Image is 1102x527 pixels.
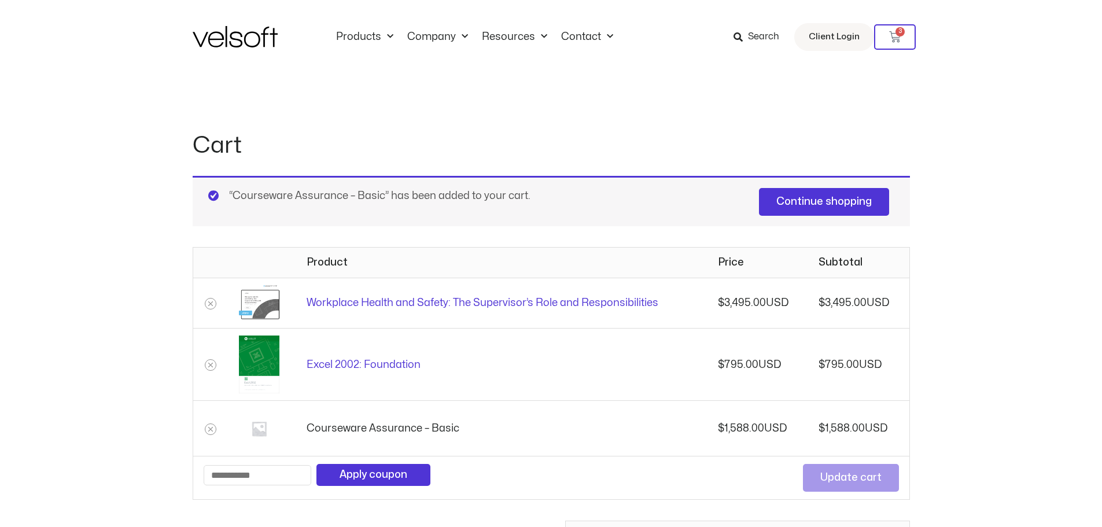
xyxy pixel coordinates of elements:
img: Velsoft Training Materials [193,26,278,47]
span: Search [748,30,779,45]
a: Remove Courseware Assurance - Basic from cart [205,423,216,435]
a: Workplace Health and Safety: The Supervisor’s Role and Responsibilities [307,298,658,308]
h1: Cart [193,130,910,162]
bdi: 1,588.00 [718,423,764,433]
a: ResourcesMenu Toggle [475,31,554,43]
button: Update cart [803,464,899,492]
span: 3 [895,27,905,36]
span: $ [819,298,825,308]
span: $ [718,298,724,308]
bdi: 795.00 [819,360,859,370]
a: Remove Workplace Health and Safety: The Supervisor's Role and Responsibilities from cart [205,298,216,309]
span: $ [819,423,825,433]
a: Excel 2002: Foundation [307,360,421,370]
bdi: 3,495.00 [819,298,867,308]
a: ProductsMenu Toggle [329,31,400,43]
img: Workplace Health and Safety: The Supervisor's Role and Responsibilities [239,285,279,320]
th: Price [707,248,808,278]
a: Remove Excel 2002: Foundation from cart [205,359,216,371]
img: Placeholder [239,408,279,449]
nav: Menu [329,31,620,43]
img: Excel 2002: Foundation [239,336,279,393]
span: $ [819,360,825,370]
th: Courseware Assurance – Basic [296,400,707,456]
a: ContactMenu Toggle [554,31,620,43]
bdi: 1,588.00 [819,423,865,433]
span: $ [718,423,724,433]
a: Client Login [794,23,874,51]
span: $ [718,360,724,370]
a: 3 [874,24,916,50]
bdi: 3,495.00 [718,298,766,308]
th: Product [296,248,707,278]
th: Subtotal [808,248,909,278]
bdi: 795.00 [718,360,758,370]
div: “Courseware Assurance – Basic” has been added to your cart. [193,176,910,226]
span: Client Login [809,30,860,45]
a: CompanyMenu Toggle [400,31,475,43]
button: Apply coupon [316,464,430,486]
a: Search [734,27,787,47]
a: Continue shopping [759,188,889,216]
